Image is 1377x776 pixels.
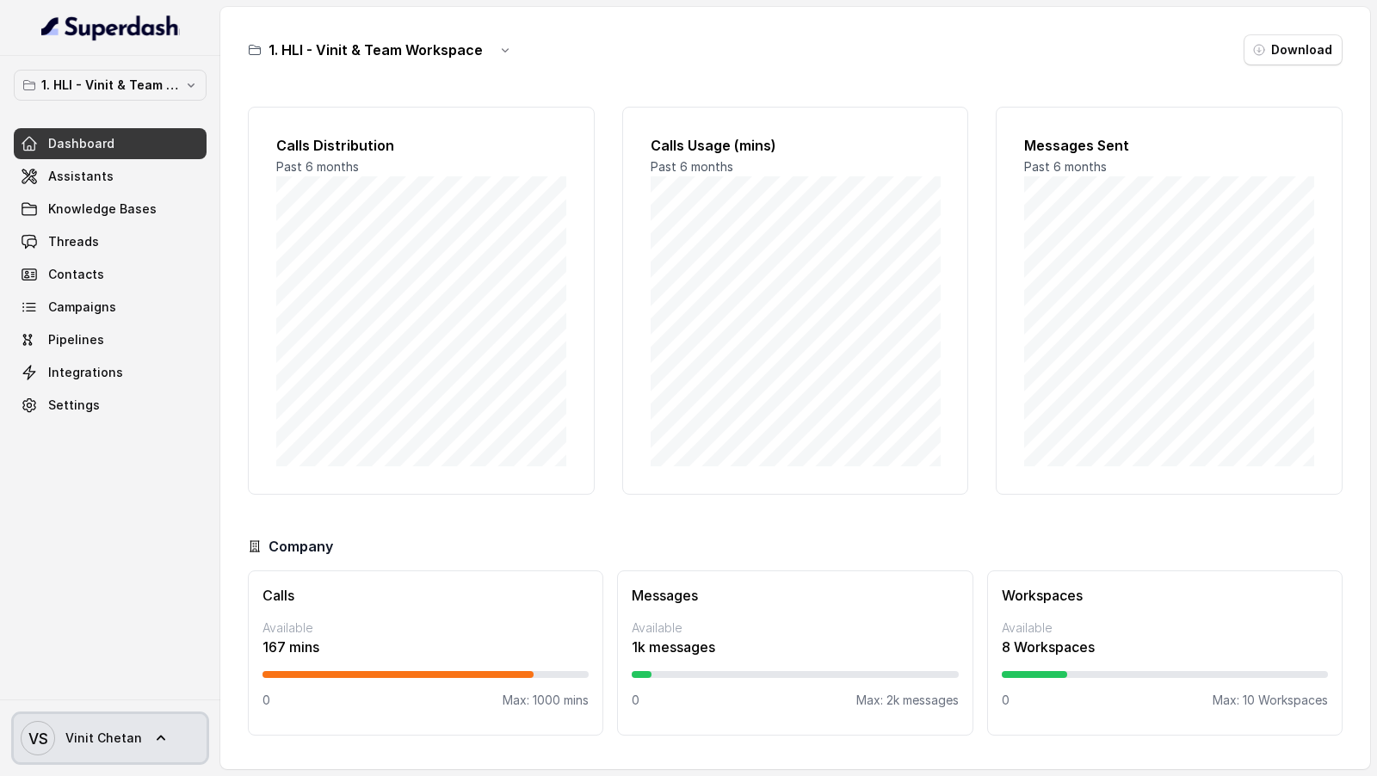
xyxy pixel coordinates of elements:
p: 0 [262,692,270,709]
p: Max: 2k messages [856,692,959,709]
p: 1k messages [632,637,958,657]
a: Campaigns [14,292,207,323]
p: 1. HLI - Vinit & Team Workspace [41,75,179,95]
a: Integrations [14,357,207,388]
h3: Company [269,536,333,557]
p: Max: 1000 mins [503,692,589,709]
span: Settings [48,397,100,414]
a: Vinit Chetan [14,714,207,762]
p: 167 mins [262,637,589,657]
button: Download [1244,34,1343,65]
h3: Messages [632,585,958,606]
a: Dashboard [14,128,207,159]
a: Settings [14,390,207,421]
h2: Calls Distribution [276,135,566,156]
span: Contacts [48,266,104,283]
h2: Messages Sent [1024,135,1314,156]
span: Threads [48,233,99,250]
h2: Calls Usage (mins) [651,135,941,156]
span: Pipelines [48,331,104,348]
a: Knowledge Bases [14,194,207,225]
h3: Workspaces [1002,585,1328,606]
p: Available [1002,619,1328,637]
a: Assistants [14,161,207,192]
span: Past 6 months [651,159,733,174]
p: Available [632,619,958,637]
p: 0 [1002,692,1010,709]
span: Integrations [48,364,123,381]
span: Assistants [48,168,114,185]
span: Past 6 months [1024,159,1107,174]
button: 1. HLI - Vinit & Team Workspace [14,70,207,101]
p: Max: 10 Workspaces [1213,692,1328,709]
h3: 1. HLI - Vinit & Team Workspace [269,40,483,60]
span: Vinit Chetan [65,730,142,747]
img: light.svg [41,14,180,41]
span: Past 6 months [276,159,359,174]
text: VS [28,730,48,748]
p: Available [262,619,589,637]
span: Campaigns [48,299,116,316]
a: Contacts [14,259,207,290]
span: Dashboard [48,135,114,152]
h3: Calls [262,585,589,606]
a: Threads [14,226,207,257]
a: Pipelines [14,324,207,355]
span: Knowledge Bases [48,200,157,218]
p: 8 Workspaces [1002,637,1328,657]
p: 0 [632,692,639,709]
